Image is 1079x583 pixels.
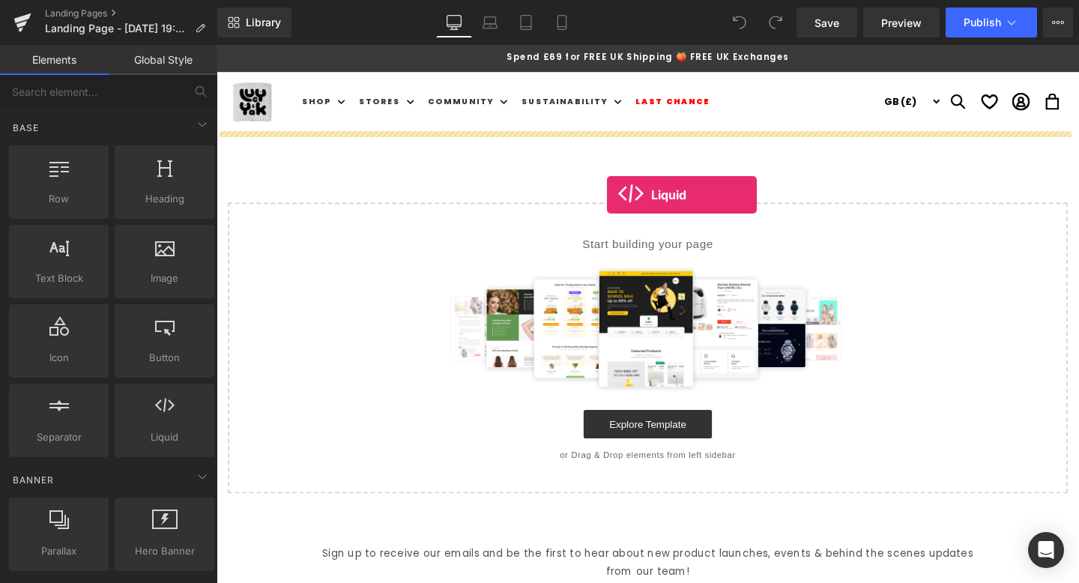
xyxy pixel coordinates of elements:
span: Library [246,16,281,29]
button: Redo [761,7,791,37]
summary: Search [763,43,796,76]
a: Mobile [544,7,580,37]
summary: Stores [141,45,214,73]
span: Last Chance [441,54,519,64]
a: New Library [217,7,291,37]
span: Shop [90,54,121,64]
a: Preview [863,7,940,37]
summary: Shop [81,45,141,73]
summary: Community [214,45,312,73]
span: Text Block [13,271,104,286]
span: Hero Banner [119,543,210,559]
a: Tablet [508,7,544,37]
summary: Sustainability [312,45,432,73]
span: Sustainability [321,54,411,64]
span: Liquid [119,429,210,445]
a: Landing Pages [45,7,217,19]
p: Start building your page [36,201,871,219]
a: Explore Template [386,384,521,414]
span: Landing Page - [DATE] 19:46:32 [45,22,189,34]
span: Publish [964,16,1001,28]
span: Community [223,54,292,64]
span: Save [814,15,839,31]
a: Last Chance [432,45,528,73]
a: Laptop [472,7,508,37]
span: Base [11,121,40,135]
button: More [1043,7,1073,37]
div: Open Intercom Messenger [1028,532,1064,568]
span: Parallax [13,543,104,559]
p: or Drag & Drop elements from left sidebar [36,426,871,436]
a: Desktop [436,7,472,37]
button: Undo [725,7,755,37]
img: Lucy & Yak [15,37,60,82]
span: Icon [13,350,104,366]
span: Button [119,350,210,366]
span: Image [119,271,210,286]
a: Global Style [109,45,217,75]
button: Publish [946,7,1037,37]
span: Heading [119,191,210,207]
span: Stores [150,54,193,64]
span: Preview [881,15,922,31]
span: Banner [11,473,55,487]
a: Lucy & Yak [10,31,66,88]
span: Separator [13,429,104,445]
p: Sign up to receive our emails and be the first to hear about new product launches, events & behin... [37,525,869,563]
span: Row [13,191,104,207]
